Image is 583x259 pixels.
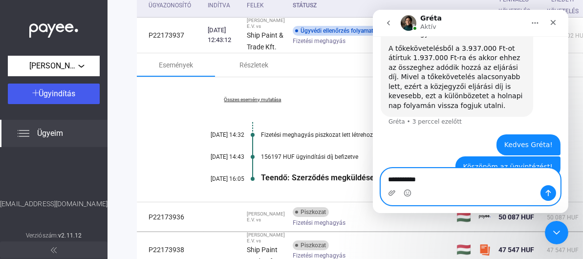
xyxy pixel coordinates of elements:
button: [PERSON_NAME] E.V. [8,56,100,76]
strong: Ship Paint & Trade Kft. [247,31,283,51]
td: 🇭🇺 [453,202,475,232]
div: 156197 HUF ügyindítási díj befizetve [261,153,579,160]
span: 47 547 HUF [547,247,579,254]
img: payee-logo [479,211,491,223]
div: Részletek [240,59,269,71]
div: [PERSON_NAME] E.V. vs [247,232,285,244]
img: plus-white.svg [32,89,39,96]
div: [PERSON_NAME] E.V. vs [247,18,285,29]
strong: v2.11.12 [58,232,82,239]
span: 47 547 HUF [498,246,534,254]
div: [DATE] 12:43:12 [208,25,239,45]
td: P22173937 [137,18,204,53]
button: Ügyindítás [8,84,100,104]
a: Összes esemény mutatása [186,97,320,103]
span: Fizetési meghagyás [293,35,345,47]
img: szamlazzhu-mini [479,244,491,256]
div: [DATE] 16:05 [186,175,244,182]
span: 50 087 HUF [498,213,534,221]
div: Piszkozat [293,207,329,217]
div: Ügyvédi ellenőrzés folyamatban [293,26,386,36]
img: arrow-double-left-grey.svg [51,247,57,253]
img: list.svg [18,128,29,139]
iframe: Intercom live chat [545,221,568,244]
div: Piszkozat [293,240,329,250]
div: Teendő: Szerződés megküldése [261,173,579,182]
span: Fizetési meghagyás [293,217,345,229]
td: P22173936 [137,202,204,232]
iframe: Intercom live chat [373,10,568,213]
div: [DATE] 14:32 [186,131,244,138]
div: Események [159,59,193,71]
span: 50 087 HUF [547,214,579,221]
div: Fizetési meghagyás piszkozat lett létrehozva [261,131,579,138]
span: Ügyeim [37,128,63,139]
div: [PERSON_NAME] E.V. vs [247,211,285,223]
span: [PERSON_NAME] E.V. [29,60,78,72]
div: [DATE] 14:43 [186,153,244,160]
img: white-payee-white-dot.svg [29,18,78,38]
span: Ügyindítás [39,89,76,98]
